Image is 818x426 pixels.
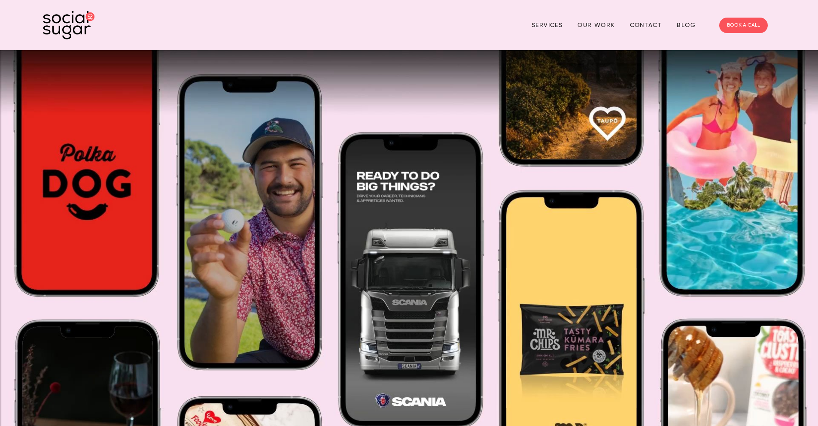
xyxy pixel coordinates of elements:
[677,18,696,32] a: Blog
[719,18,768,33] a: BOOK A CALL
[578,18,614,32] a: Our Work
[43,11,94,39] img: SocialSugar
[532,18,563,32] a: Services
[630,18,662,32] a: Contact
